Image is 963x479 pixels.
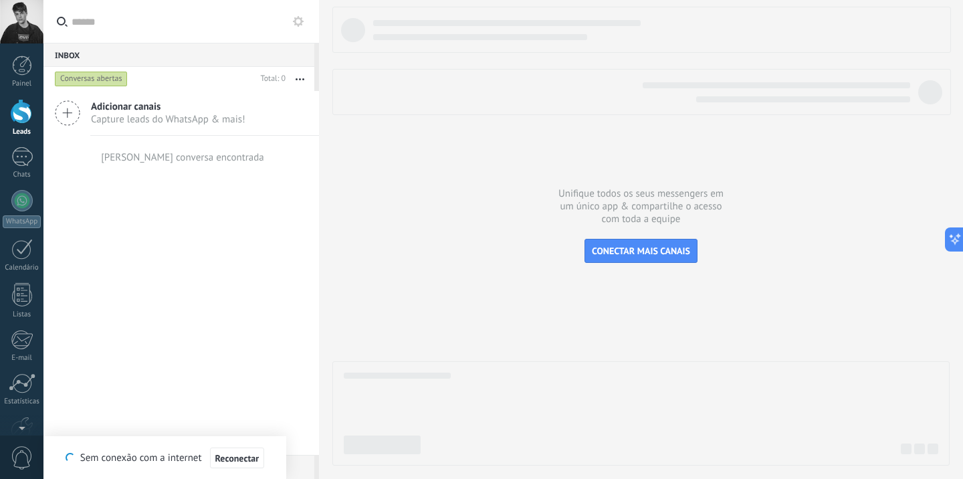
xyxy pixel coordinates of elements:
span: Capture leads do WhatsApp & mais! [91,113,245,126]
span: Adicionar canais [91,100,245,113]
div: Inbox [43,43,314,67]
div: E-mail [3,354,41,363]
div: WhatsApp [3,215,41,228]
div: Total: 0 [255,72,286,86]
div: [PERSON_NAME] conversa encontrada [101,151,264,164]
button: Reconectar [210,448,265,469]
span: CONECTAR MAIS CANAIS [592,245,690,257]
div: Painel [3,80,41,88]
div: Chats [3,171,41,179]
div: Leads [3,128,41,136]
div: Estatísticas [3,397,41,406]
div: Conversas abertas [55,71,128,87]
button: CONECTAR MAIS CANAIS [584,239,698,263]
button: Mais [286,67,314,91]
span: Reconectar [215,454,259,463]
div: Listas [3,310,41,319]
div: Sem conexão com a internet [66,447,264,469]
div: Calendário [3,264,41,272]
